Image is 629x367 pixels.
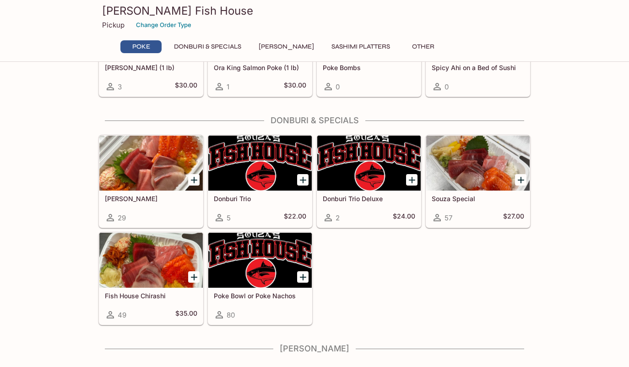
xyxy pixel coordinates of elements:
h5: Poke Bowl or Poke Nachos [214,292,306,300]
a: Donburi Trio Deluxe2$24.00 [317,135,421,228]
button: Other [402,40,444,53]
button: Add Sashimi Donburis [188,174,200,186]
h4: Donburi & Specials [98,115,531,126]
span: 57 [445,214,452,222]
span: 3 [118,82,122,91]
div: Souza Special [426,136,530,191]
p: Pickup [102,21,125,29]
span: 29 [118,214,126,222]
button: Add Donburi Trio Deluxe [406,174,418,186]
h5: Ora King Salmon Poke (1 lb) [214,64,306,71]
button: Donburi & Specials [169,40,246,53]
a: Fish House Chirashi49$35.00 [99,232,203,325]
h5: Donburi Trio [214,195,306,203]
button: [PERSON_NAME] [254,40,319,53]
button: Poke [120,40,162,53]
button: Sashimi Platters [326,40,395,53]
h5: $35.00 [175,309,197,320]
div: Donburi Trio [208,136,312,191]
h5: $22.00 [284,212,306,223]
button: Change Order Type [132,18,195,32]
h3: [PERSON_NAME] Fish House [102,4,527,18]
h5: Donburi Trio Deluxe [323,195,415,203]
div: Donburi Trio Deluxe [317,136,421,191]
a: Donburi Trio5$22.00 [208,135,312,228]
h5: Poke Bombs [323,64,415,71]
h5: $30.00 [284,81,306,92]
button: Add Poke Bowl or Poke Nachos [297,271,309,283]
span: 2 [336,214,340,222]
h5: Spicy Ahi on a Bed of Sushi [432,64,524,71]
h5: Fish House Chirashi [105,292,197,300]
div: Sashimi Donburis [99,136,203,191]
button: Add Souza Special [515,174,526,186]
span: 80 [227,311,235,319]
button: Add Fish House Chirashi [188,271,200,283]
button: Add Donburi Trio [297,174,309,186]
span: 0 [445,82,449,91]
a: Souza Special57$27.00 [426,135,530,228]
h5: [PERSON_NAME] [105,195,197,203]
h4: [PERSON_NAME] [98,344,531,354]
h5: $30.00 [175,81,197,92]
a: [PERSON_NAME]29 [99,135,203,228]
h5: Souza Special [432,195,524,203]
span: 5 [227,214,231,222]
span: 49 [118,311,126,319]
h5: $24.00 [393,212,415,223]
h5: [PERSON_NAME] (1 lb) [105,64,197,71]
a: Poke Bowl or Poke Nachos80 [208,232,312,325]
div: Fish House Chirashi [99,233,203,288]
span: 1 [227,82,229,91]
h5: $27.00 [503,212,524,223]
span: 0 [336,82,340,91]
div: Poke Bowl or Poke Nachos [208,233,312,288]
